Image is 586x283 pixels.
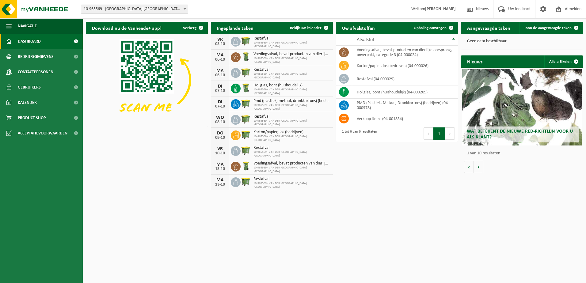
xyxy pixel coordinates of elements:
span: 10-965569 - VAN DER [GEOGRAPHIC_DATA] [GEOGRAPHIC_DATA] [253,182,330,189]
div: 13-10 [214,183,226,187]
a: Toon de aangevraagde taken [519,22,582,34]
img: WB-0140-HPE-GN-50 [241,161,251,171]
span: Restafval [253,177,330,182]
span: 10-965569 - VAN DER [GEOGRAPHIC_DATA] [GEOGRAPHIC_DATA] [253,88,330,95]
iframe: chat widget [3,270,102,283]
button: Volgende [474,161,483,173]
h2: Uw afvalstoffen [336,22,381,34]
img: WB-0240-HPE-GN-50 [241,83,251,93]
a: Ophaling aanvragen [409,22,457,34]
span: 10-965569 - VAN DER [GEOGRAPHIC_DATA] [GEOGRAPHIC_DATA] [253,41,330,48]
button: Vorige [464,161,474,173]
span: Verberg [183,26,196,30]
span: Pmd (plastiek, metaal, drankkartons) (bedrijven) [253,99,330,104]
span: Bekijk uw kalender [290,26,322,30]
span: Navigatie [18,18,37,34]
span: Ophaling aanvragen [414,26,447,30]
a: Alle artikelen [544,55,582,68]
span: Kalender [18,95,37,110]
td: hol glas, bont (huishoudelijk) (04-000209) [352,85,458,99]
div: 08-10 [214,120,226,124]
span: Restafval [253,67,330,72]
p: 1 van 10 resultaten [467,151,580,156]
span: Gebruikers [18,80,41,95]
span: Bedrijfsgegevens [18,49,54,64]
div: 06-10 [214,73,226,77]
img: WB-1100-HPE-GN-50 [241,130,251,140]
span: Karton/papier, los (bedrijven) [253,130,330,135]
span: Restafval [253,36,330,41]
div: MA [214,178,226,183]
span: Acceptatievoorwaarden [18,126,67,141]
div: 06-10 [214,58,226,62]
div: 07-10 [214,89,226,93]
td: karton/papier, los (bedrijven) (04-000026) [352,59,458,72]
div: 13-10 [214,167,226,171]
div: WO [214,115,226,120]
td: PMD (Plastiek, Metaal, Drankkartons) (bedrijven) (04-000978) [352,99,458,112]
h2: Download nu de Vanheede+ app! [86,22,168,34]
button: Verberg [178,22,207,34]
span: Hol glas, bont (huishoudelijk) [253,83,330,88]
div: VR [214,146,226,151]
img: WB-1100-HPE-GN-50 [241,114,251,124]
img: WB-1100-HPE-GN-50 [241,145,251,156]
h2: Ingeplande taken [211,22,260,34]
div: 07-10 [214,104,226,109]
td: restafval (04-000029) [352,72,458,85]
div: DO [214,131,226,136]
span: 10-965569 - VAN DER [GEOGRAPHIC_DATA] [GEOGRAPHIC_DATA] [253,104,330,111]
span: Dashboard [18,34,41,49]
img: WB-1100-HPE-GN-50 [241,176,251,187]
img: WB-1100-HPE-GN-50 [241,67,251,77]
div: MA [214,53,226,58]
span: 10-965569 - VAN DER [GEOGRAPHIC_DATA] [GEOGRAPHIC_DATA] [253,150,330,158]
a: Bekijk uw kalender [285,22,332,34]
img: WB-1100-HPE-GN-50 [241,36,251,46]
a: Wat betekent de nieuwe RED-richtlijn voor u als klant? [462,69,582,145]
span: Wat betekent de nieuwe RED-richtlijn voor u als klant? [467,129,573,140]
td: verkoop items (04-001834) [352,112,458,125]
img: WB-1100-HPE-GN-50 [241,98,251,109]
span: 10-965569 - VAN DER [GEOGRAPHIC_DATA] [GEOGRAPHIC_DATA] [253,135,330,142]
img: WB-0140-HPE-GN-50 [241,51,251,62]
span: Voedingsafval, bevat producten van dierlijke oorsprong, onverpakt, categorie 3 [253,161,330,166]
button: Previous [424,127,433,140]
div: DI [214,100,226,104]
img: Download de VHEPlus App [86,34,208,126]
div: MA [214,162,226,167]
h2: Nieuws [461,55,489,67]
button: 1 [433,127,445,140]
span: 10-965569 - VAN DER VALK HOTEL PARK LANE ANTWERPEN NV - ANTWERPEN [81,5,188,13]
h2: Aangevraagde taken [461,22,516,34]
div: 10-10 [214,151,226,156]
span: Product Shop [18,110,46,126]
span: 10-965569 - VAN DER [GEOGRAPHIC_DATA] [GEOGRAPHIC_DATA] [253,119,330,126]
span: 10-965569 - VAN DER [GEOGRAPHIC_DATA] [GEOGRAPHIC_DATA] [253,72,330,80]
span: Afvalstof [357,37,374,42]
p: Geen data beschikbaar. [467,39,577,43]
span: 10-965569 - VAN DER [GEOGRAPHIC_DATA] [GEOGRAPHIC_DATA] [253,57,330,64]
div: 1 tot 6 van 6 resultaten [339,127,377,140]
span: Restafval [253,145,330,150]
span: 10-965569 - VAN DER [GEOGRAPHIC_DATA] [GEOGRAPHIC_DATA] [253,166,330,173]
span: Voedingsafval, bevat producten van dierlijke oorsprong, onverpakt, categorie 3 [253,52,330,57]
span: 10-965569 - VAN DER VALK HOTEL PARK LANE ANTWERPEN NV - ANTWERPEN [81,5,188,14]
td: voedingsafval, bevat producten van dierlijke oorsprong, onverpakt, categorie 3 (04-000024) [352,46,458,59]
div: 09-10 [214,136,226,140]
span: Restafval [253,114,330,119]
div: VR [214,37,226,42]
div: MA [214,68,226,73]
strong: [PERSON_NAME] [425,7,456,11]
span: Toon de aangevraagde taken [524,26,572,30]
div: DI [214,84,226,89]
span: Contactpersonen [18,64,53,80]
button: Next [445,127,455,140]
div: 03-10 [214,42,226,46]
